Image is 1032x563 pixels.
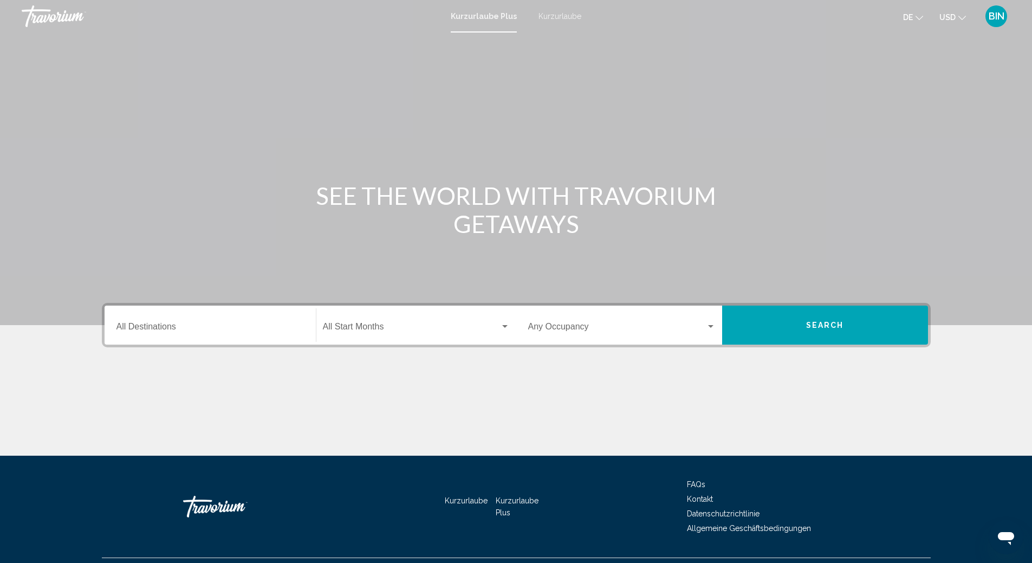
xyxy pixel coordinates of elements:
[538,12,581,21] a: Kurzurlaube
[939,9,966,25] button: Währung ändern
[687,495,713,503] a: Kontakt
[939,13,956,22] font: USD
[22,5,440,27] a: Travorium
[903,13,913,22] font: de
[445,496,488,505] a: Kurzurlaube
[722,306,928,345] button: Search
[982,5,1010,28] button: Benutzermenü
[687,480,705,489] a: FAQs
[313,182,719,238] h1: SEE THE WORLD WITH TRAVORIUM GETAWAYS
[105,306,928,345] div: Such-Widget
[989,10,1004,22] font: BIN
[183,490,291,523] a: Travorium
[989,520,1023,554] iframe: Schaltfläche zum Öffnen des Messaging-Fensters
[687,509,760,518] a: Datenschutzrichtlinie
[806,321,844,330] span: Search
[496,496,538,517] a: Kurzurlaube Plus
[903,9,923,25] button: Sprache ändern
[687,524,811,533] a: Allgemeine Geschäftsbedingungen
[451,12,517,21] a: Kurzurlaube Plus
